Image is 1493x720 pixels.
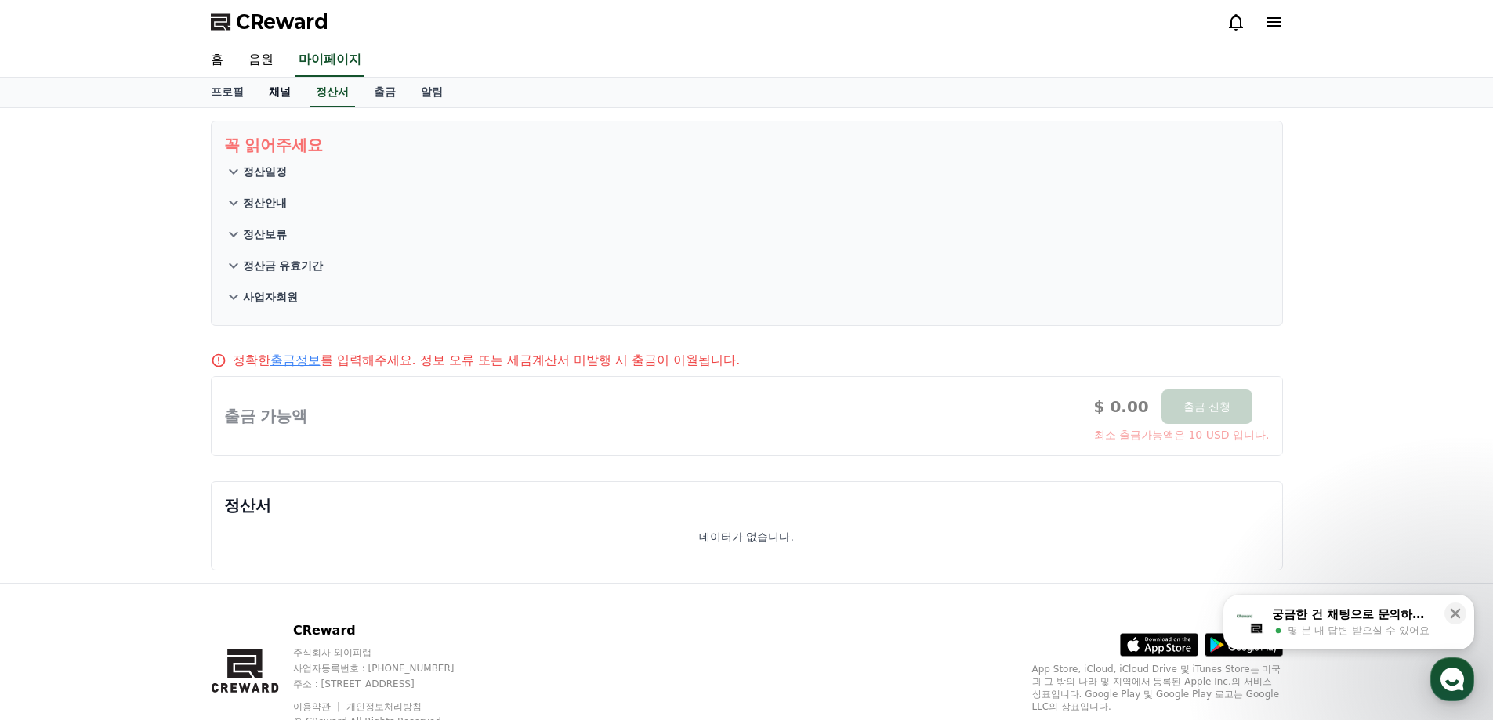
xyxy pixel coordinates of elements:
[243,258,324,273] p: 정산금 유효기간
[243,164,287,179] p: 정산일정
[198,44,236,77] a: 홈
[236,9,328,34] span: CReward
[293,662,484,675] p: 사업자등록번호 : [PHONE_NUMBER]
[224,250,1270,281] button: 정산금 유효기간
[143,521,162,534] span: 대화
[699,529,794,545] p: 데이터가 없습니다.
[408,78,455,107] a: 알림
[224,134,1270,156] p: 꼭 읽어주세요
[243,226,287,242] p: 정산보류
[295,44,364,77] a: 마이페이지
[202,497,301,536] a: 설정
[233,351,741,370] p: 정확한 를 입력해주세요. 정보 오류 또는 세금계산서 미발행 시 출금이 이월됩니다.
[346,701,422,712] a: 개인정보처리방침
[211,9,328,34] a: CReward
[236,44,286,77] a: 음원
[224,187,1270,219] button: 정산안내
[103,497,202,536] a: 대화
[224,281,1270,313] button: 사업자회원
[293,621,484,640] p: CReward
[5,497,103,536] a: 홈
[293,678,484,690] p: 주소 : [STREET_ADDRESS]
[224,156,1270,187] button: 정산일정
[293,646,484,659] p: 주식회사 와이피랩
[293,701,342,712] a: 이용약관
[242,520,261,533] span: 설정
[270,353,321,367] a: 출금정보
[361,78,408,107] a: 출금
[310,78,355,107] a: 정산서
[243,195,287,211] p: 정산안내
[198,78,256,107] a: 프로필
[243,289,298,305] p: 사업자회원
[256,78,303,107] a: 채널
[49,520,59,533] span: 홈
[224,219,1270,250] button: 정산보류
[224,494,1270,516] p: 정산서
[1032,663,1283,713] p: App Store, iCloud, iCloud Drive 및 iTunes Store는 미국과 그 밖의 나라 및 지역에서 등록된 Apple Inc.의 서비스 상표입니다. Goo...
